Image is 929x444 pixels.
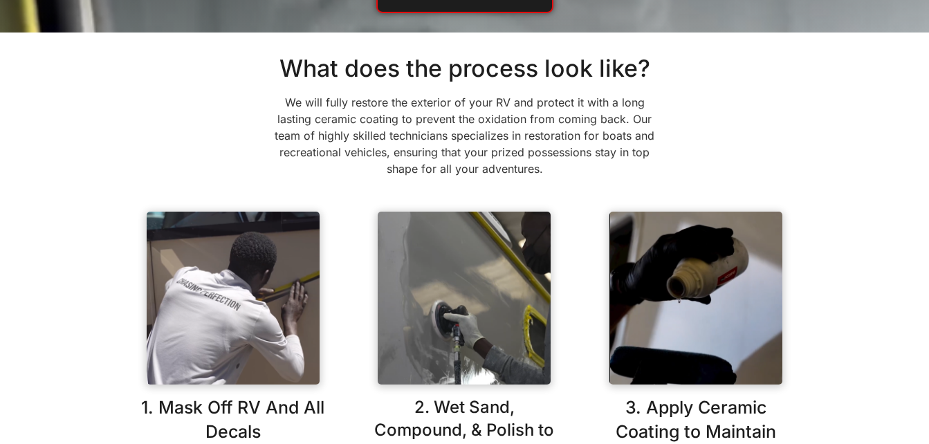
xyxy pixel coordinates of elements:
img: A Fiberglass Worx technician putting Graphene X Ceramic Coating pad to apply to the RV surface to... [609,212,782,385]
img: A Fiberglass Worx technician wet sanding the side of an RV in an enclosed warehouse to bring it b... [378,212,551,385]
img: A Fiberglass Worx technician precisely masking of an RV decal to prevent them from being damaged ... [147,212,320,385]
p: We will fully restore the exterior of your RV and protect it with a long lasting ceramic coating ... [275,94,655,177]
h2: What does the process look like? [140,55,790,83]
h3: 1. Mask Off RV And All Decals [140,396,327,444]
